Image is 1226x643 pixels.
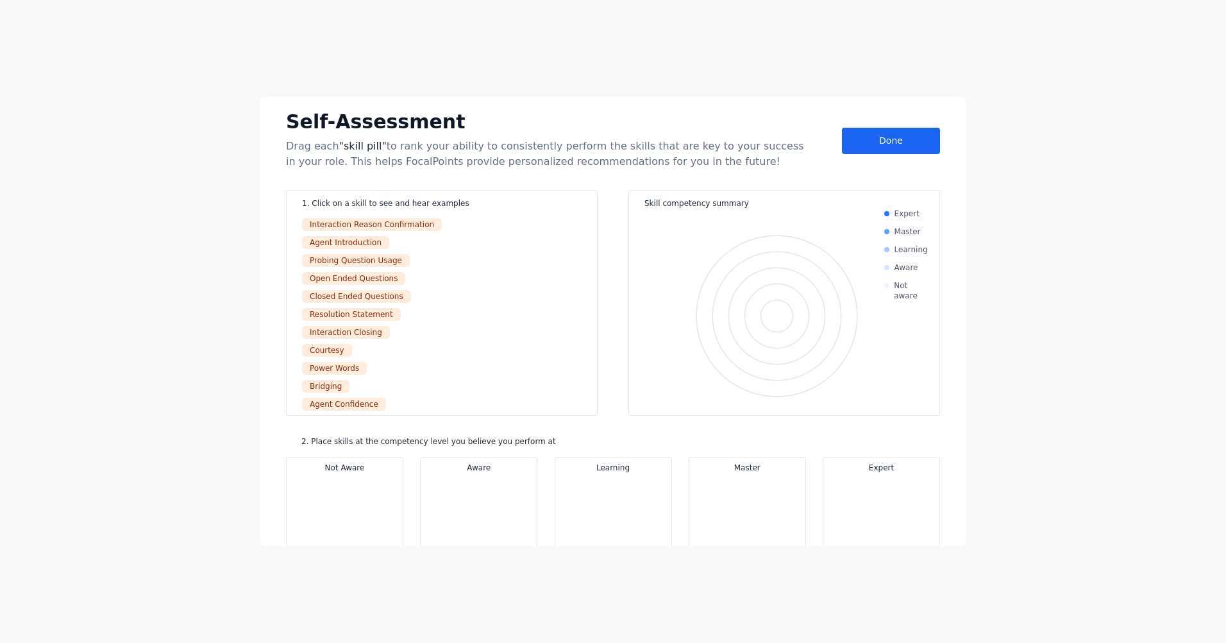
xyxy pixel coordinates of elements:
[894,209,920,219] div: Expert
[325,463,365,472] span: Not Aware
[286,107,809,136] div: Self-Assessment
[302,362,367,375] div: Power Words
[302,326,390,339] div: Interaction Closing
[302,290,411,303] div: Closed Ended Questions
[302,254,410,267] div: Probing Question Usage
[302,198,582,209] div: 1. Click on a skill to see and hear examples
[302,380,349,393] div: Bridging
[894,280,932,301] div: Not aware
[467,463,491,472] span: Aware
[894,262,918,273] div: Aware
[842,128,940,154] div: Done
[339,140,387,152] span: "skill pill"
[302,236,389,249] div: Agent Introduction
[894,227,921,237] div: Master
[869,463,894,472] span: Expert
[644,198,932,209] div: Skill competency summary
[596,463,630,472] span: Learning
[670,209,884,424] svg: Interactive chart
[894,244,928,255] div: Learning
[302,344,352,357] div: Courtesy
[302,308,401,321] div: Resolution Statement
[302,218,442,231] div: Interaction Reason Confirmation
[670,209,884,424] div: Chart. Highcharts interactive chart.
[302,272,405,285] div: Open Ended Questions
[301,436,940,447] div: 2. Place skills at the competency level you believe you perform at
[734,463,760,472] span: Master
[302,398,386,411] div: Agent Confidence
[286,139,809,169] div: Drag each to rank your ability to consistently perform the skills that are key to your success in...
